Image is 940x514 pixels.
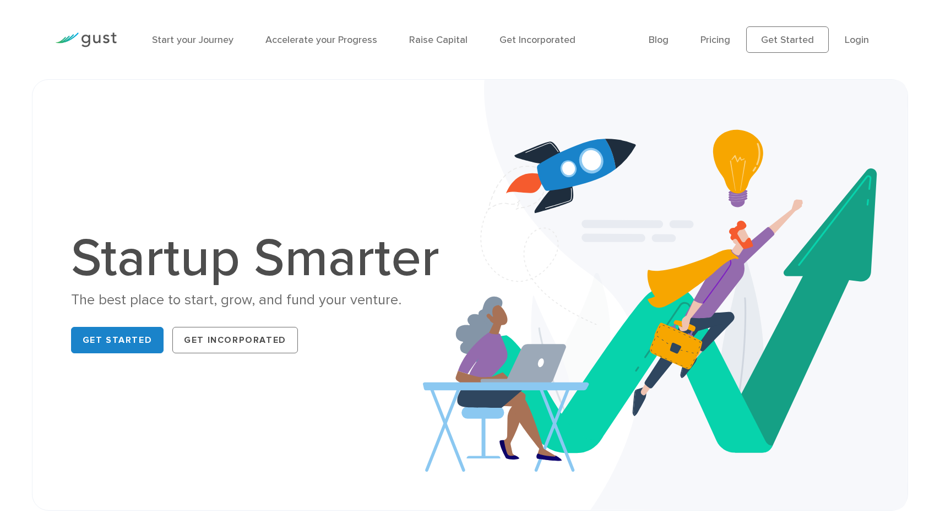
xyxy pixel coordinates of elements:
[649,34,669,46] a: Blog
[409,34,468,46] a: Raise Capital
[499,34,575,46] a: Get Incorporated
[423,80,908,510] img: Startup Smarter Hero
[71,291,451,310] div: The best place to start, grow, and fund your venture.
[55,32,117,47] img: Gust Logo
[71,232,451,285] h1: Startup Smarter
[746,26,829,53] a: Get Started
[265,34,377,46] a: Accelerate your Progress
[700,34,730,46] a: Pricing
[845,34,869,46] a: Login
[71,327,164,353] a: Get Started
[152,34,233,46] a: Start your Journey
[172,327,298,353] a: Get Incorporated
